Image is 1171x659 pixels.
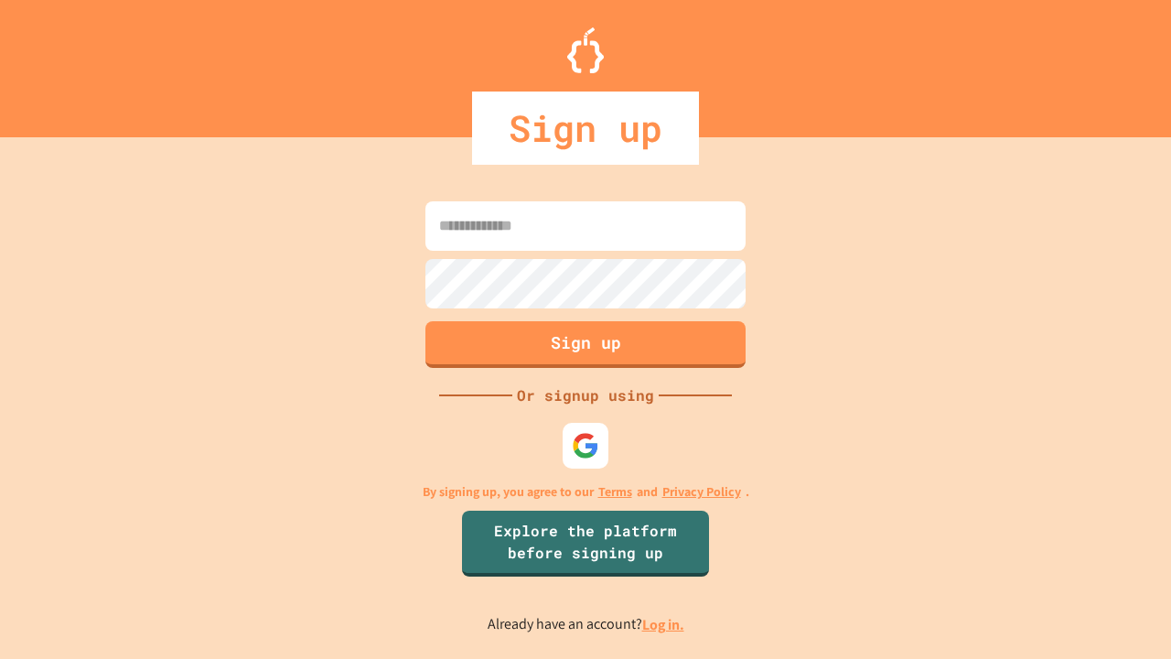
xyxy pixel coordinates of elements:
[598,482,632,502] a: Terms
[462,511,709,577] a: Explore the platform before signing up
[567,27,604,73] img: Logo.svg
[423,482,749,502] p: By signing up, you agree to our and .
[425,321,746,368] button: Sign up
[512,384,659,406] div: Or signup using
[472,92,699,165] div: Sign up
[642,615,684,634] a: Log in.
[662,482,741,502] a: Privacy Policy
[488,613,684,636] p: Already have an account?
[572,432,599,459] img: google-icon.svg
